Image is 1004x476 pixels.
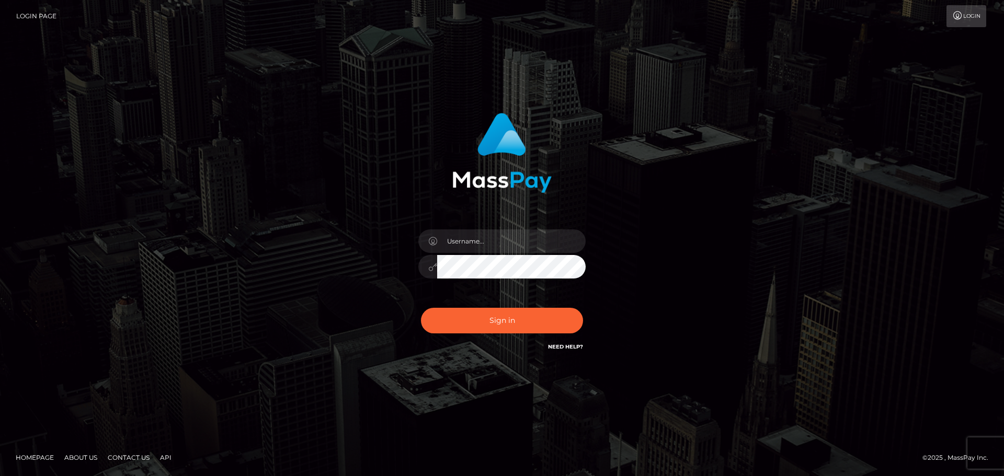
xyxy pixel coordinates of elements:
img: MassPay Login [452,113,552,193]
input: Username... [437,229,586,253]
a: Contact Us [104,449,154,466]
a: Login Page [16,5,56,27]
a: About Us [60,449,101,466]
a: Need Help? [548,343,583,350]
button: Sign in [421,308,583,333]
a: Login [946,5,986,27]
a: API [156,449,176,466]
div: © 2025 , MassPay Inc. [922,452,996,463]
a: Homepage [12,449,58,466]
